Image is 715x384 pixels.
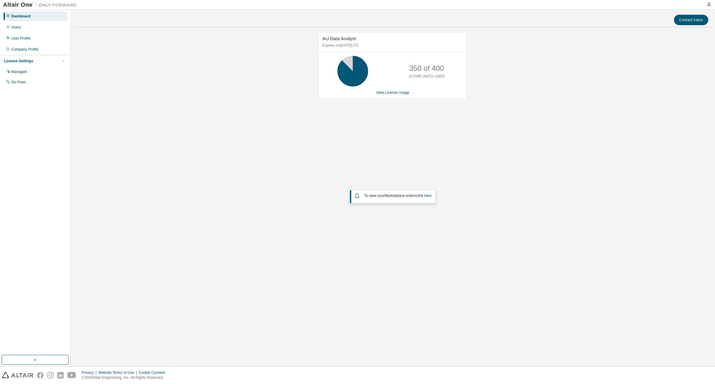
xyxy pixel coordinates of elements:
div: Managed [11,69,27,74]
div: Cookie Consent [139,370,168,375]
span: AU Data Analyst [322,36,356,41]
div: Dashboard [11,14,31,19]
p: ALTAIR UNITS USED [409,74,444,79]
span: To view your click [364,194,431,198]
img: youtube.svg [67,372,76,378]
div: On Prem [11,80,26,85]
img: instagram.svg [47,372,54,378]
div: Website Terms of Use [98,370,139,375]
p: 350 of 400 [409,63,444,74]
img: Altair One [3,2,80,8]
img: altair_logo.svg [2,372,33,378]
div: User Profile [11,36,31,41]
img: linkedin.svg [57,372,64,378]
img: facebook.svg [37,372,43,378]
em: Marketplace orders [385,194,416,198]
button: Contact Sales [674,15,708,25]
p: Expires on [DATE] UTC [322,43,461,48]
a: View License Usage [376,90,409,95]
p: © 2025 Altair Engineering, Inc. All Rights Reserved. [82,375,169,380]
div: Company Profile [11,47,39,52]
div: Privacy [82,370,98,375]
div: License Settings [4,59,33,63]
a: here [424,194,431,198]
div: Users [11,25,21,30]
